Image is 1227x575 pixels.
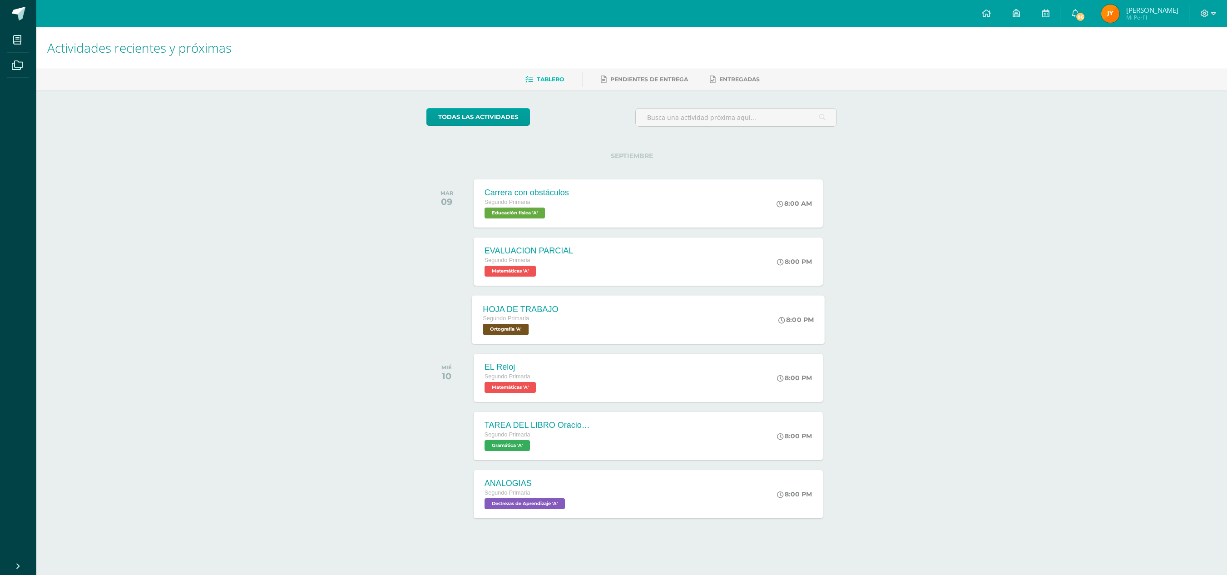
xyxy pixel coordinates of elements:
[719,76,760,83] span: Entregadas
[485,490,530,496] span: Segundo Primaria
[485,188,569,198] div: Carrera con obstáculos
[777,490,812,498] div: 8:00 PM
[1126,5,1178,15] span: [PERSON_NAME]
[485,498,565,509] span: Destrezas de Aprendizaje 'A'
[485,257,530,263] span: Segundo Primaria
[485,440,530,451] span: Gramática 'A'
[596,152,668,160] span: SEPTIEMBRE
[485,479,567,488] div: ANALOGIAS
[485,208,545,218] span: Educación física 'A'
[778,316,814,324] div: 8:00 PM
[777,374,812,382] div: 8:00 PM
[485,362,538,372] div: EL Reloj
[636,109,837,126] input: Busca una actividad próxima aquí...
[537,76,564,83] span: Tablero
[485,382,536,393] span: Matemáticas 'A'
[610,76,688,83] span: Pendientes de entrega
[441,364,452,371] div: MIÉ
[777,199,812,208] div: 8:00 AM
[441,371,452,382] div: 10
[440,190,453,196] div: MAR
[485,266,536,277] span: Matemáticas 'A'
[483,315,529,322] span: Segundo Primaria
[485,421,594,430] div: TAREA DEL LIBRO Oraciones interrogativas
[426,108,530,126] a: todas las Actividades
[440,196,453,207] div: 09
[1126,14,1178,21] span: Mi Perfil
[47,39,232,56] span: Actividades recientes y próximas
[777,432,812,440] div: 8:00 PM
[485,373,530,380] span: Segundo Primaria
[485,199,530,205] span: Segundo Primaria
[710,72,760,87] a: Entregadas
[777,258,812,266] div: 8:00 PM
[601,72,688,87] a: Pendientes de entrega
[485,246,573,256] div: EVALUACION PARCIAL
[525,72,564,87] a: Tablero
[483,324,529,335] span: Ortografía 'A'
[1101,5,1119,23] img: f3f77565e8504b21709421453038f43c.png
[485,431,530,438] span: Segundo Primaria
[1075,12,1085,22] span: 86
[483,304,558,314] div: HOJA DE TRABAJO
